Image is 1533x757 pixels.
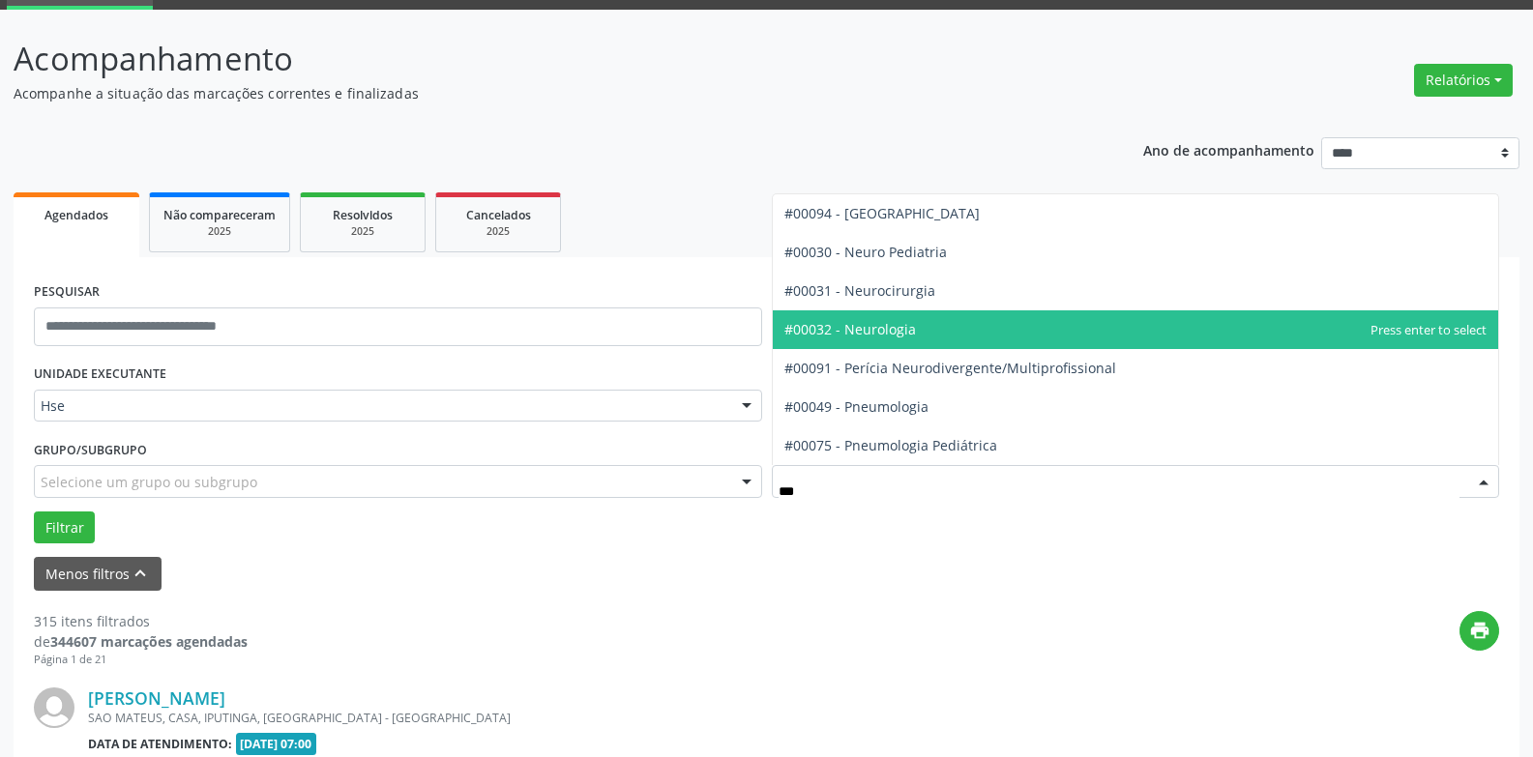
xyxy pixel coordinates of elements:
p: Acompanhe a situação das marcações correntes e finalizadas [14,83,1068,103]
span: #00094 - [GEOGRAPHIC_DATA] [784,204,980,222]
label: PESQUISAR [34,277,100,307]
i: keyboard_arrow_up [130,563,151,584]
span: #00091 - Perícia Neurodivergente/Multiprofissional [784,359,1116,377]
i: print [1469,620,1490,641]
span: Hse [41,396,722,416]
span: Selecione um grupo ou subgrupo [41,472,257,492]
div: 315 itens filtrados [34,611,248,631]
p: Ano de acompanhamento [1143,137,1314,161]
button: Relatórios [1414,64,1513,97]
span: Resolvidos [333,207,393,223]
span: Cancelados [466,207,531,223]
span: #00030 - Neuro Pediatria [784,243,947,261]
b: Data de atendimento: [88,736,232,752]
label: UNIDADE EXECUTANTE [34,360,166,390]
p: Acompanhamento [14,35,1068,83]
div: Página 1 de 21 [34,652,248,668]
span: #00075 - Pneumologia Pediátrica [784,436,997,454]
div: de [34,631,248,652]
span: #00032 - Neurologia [784,320,916,338]
div: 2025 [450,224,546,239]
span: Agendados [44,207,108,223]
div: 2025 [314,224,411,239]
span: [DATE] 07:00 [236,733,317,755]
span: #00031 - Neurocirurgia [784,281,935,300]
button: Filtrar [34,511,95,544]
button: Menos filtroskeyboard_arrow_up [34,557,162,591]
div: 2025 [163,224,276,239]
div: SAO MATEUS, CASA, IPUTINGA, [GEOGRAPHIC_DATA] - [GEOGRAPHIC_DATA] [88,710,1209,726]
span: Não compareceram [163,207,276,223]
a: [PERSON_NAME] [88,687,225,709]
img: img [34,687,74,728]
button: print [1459,611,1499,651]
strong: 344607 marcações agendadas [50,632,248,651]
label: Grupo/Subgrupo [34,435,147,465]
span: #00049 - Pneumologia [784,397,929,416]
